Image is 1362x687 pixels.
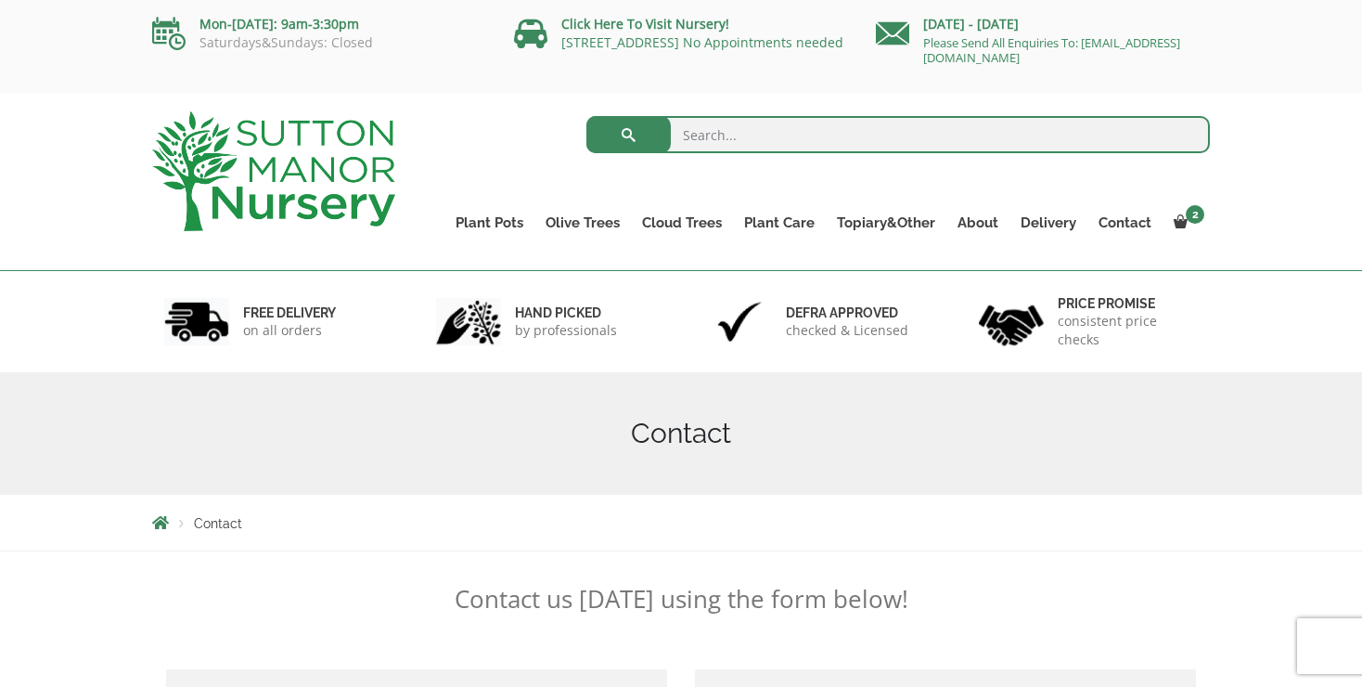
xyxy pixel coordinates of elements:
[631,210,733,236] a: Cloud Trees
[164,298,229,345] img: 1.jpg
[733,210,826,236] a: Plant Care
[1186,205,1204,224] span: 2
[152,13,486,35] p: Mon-[DATE]: 9am-3:30pm
[152,111,395,231] img: logo
[1058,295,1199,312] h6: Price promise
[946,210,1009,236] a: About
[515,305,617,321] h6: hand picked
[561,33,843,51] a: [STREET_ADDRESS] No Appointments needed
[876,13,1210,35] p: [DATE] - [DATE]
[444,210,534,236] a: Plant Pots
[515,321,617,340] p: by professionals
[786,321,908,340] p: checked & Licensed
[1163,210,1210,236] a: 2
[436,298,501,345] img: 2.jpg
[561,15,729,32] a: Click Here To Visit Nursery!
[534,210,631,236] a: Olive Trees
[152,515,1210,530] nav: Breadcrumbs
[1087,210,1163,236] a: Contact
[786,305,908,321] h6: Defra approved
[586,116,1211,153] input: Search...
[1009,210,1087,236] a: Delivery
[979,293,1044,350] img: 4.jpg
[707,298,772,345] img: 3.jpg
[152,35,486,50] p: Saturdays&Sundays: Closed
[1058,312,1199,349] p: consistent price checks
[826,210,946,236] a: Topiary&Other
[923,34,1180,66] a: Please Send All Enquiries To: [EMAIL_ADDRESS][DOMAIN_NAME]
[152,584,1210,614] p: Contact us [DATE] using the form below!
[152,417,1210,450] h1: Contact
[243,321,336,340] p: on all orders
[243,305,336,321] h6: FREE DELIVERY
[194,516,242,531] span: Contact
